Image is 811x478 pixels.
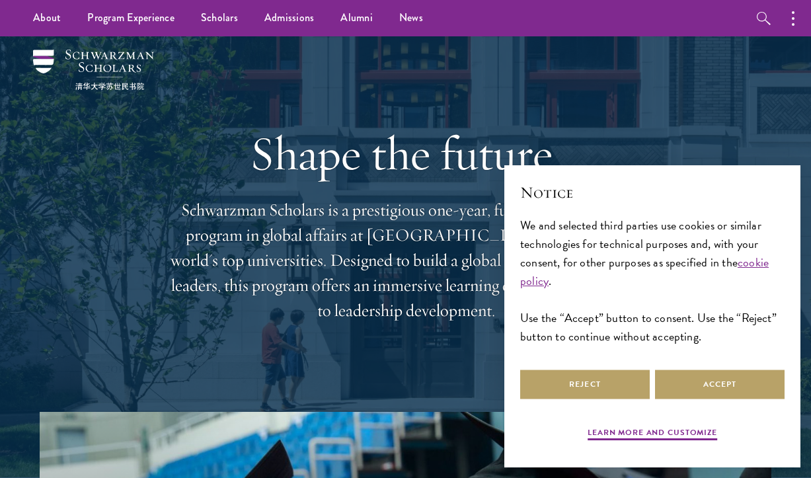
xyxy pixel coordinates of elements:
[168,126,644,181] h1: Shape the future.
[588,426,717,442] button: Learn more and customize
[655,370,785,399] button: Accept
[520,253,769,290] a: cookie policy
[168,198,644,323] p: Schwarzman Scholars is a prestigious one-year, fully funded master’s program in global affairs at...
[520,216,785,346] div: We and selected third parties use cookies or similar technologies for technical purposes and, wit...
[33,50,154,90] img: Schwarzman Scholars
[520,370,650,399] button: Reject
[520,181,785,204] h2: Notice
